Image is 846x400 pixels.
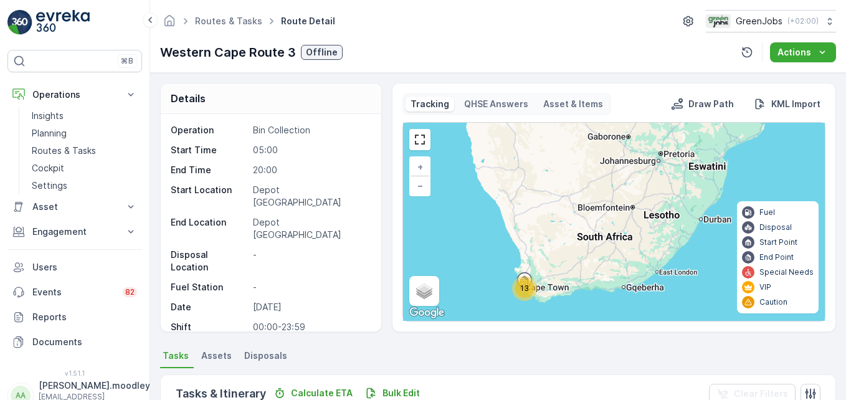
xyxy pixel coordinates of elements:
p: Start Location [171,184,248,209]
p: End Location [171,216,248,241]
a: Layers [411,277,438,305]
p: Details [171,91,206,106]
span: − [417,180,424,191]
span: 13 [520,283,529,293]
button: Operations [7,82,142,107]
button: GreenJobs(+02:00) [706,10,836,32]
a: Documents [7,330,142,355]
p: 82 [125,287,135,297]
p: Operations [32,88,117,101]
p: Shift [171,321,248,333]
p: Cockpit [32,162,64,174]
span: Disposals [244,350,287,362]
a: Routes & Tasks [27,142,142,160]
div: 13 [512,276,537,301]
p: Calculate ETA [291,387,353,399]
a: View Fullscreen [411,130,429,149]
p: QHSE Answers [464,98,528,110]
p: Asset & Items [543,98,603,110]
p: Depot [GEOGRAPHIC_DATA] [253,216,369,241]
p: Insights [32,110,64,122]
button: Engagement [7,219,142,244]
a: Settings [27,177,142,194]
button: Offline [301,45,343,60]
p: Routes & Tasks [32,145,96,157]
p: - [253,249,369,274]
p: Depot [GEOGRAPHIC_DATA] [253,184,369,209]
p: Start Point [759,237,797,247]
p: 05:00 [253,144,369,156]
span: v 1.51.1 [7,369,142,377]
p: - [253,281,369,293]
p: Users [32,261,137,274]
p: ( +02:00 ) [787,16,819,26]
button: Actions [770,42,836,62]
a: Events82 [7,280,142,305]
a: Users [7,255,142,280]
button: KML Import [749,97,825,112]
p: Disposal Location [171,249,248,274]
p: Actions [777,46,811,59]
img: Green_Jobs_Logo.png [706,14,731,28]
p: KML Import [771,98,820,110]
a: Insights [27,107,142,125]
p: 00:00-23:59 [253,321,369,333]
span: Assets [201,350,232,362]
p: 20:00 [253,164,369,176]
p: VIP [759,282,771,292]
span: Route Detail [278,15,338,27]
p: GreenJobs [736,15,782,27]
p: Western Cape Route 3 [160,43,296,62]
img: logo_light-DOdMpM7g.png [36,10,90,35]
a: Open this area in Google Maps (opens a new window) [406,305,447,321]
p: [PERSON_NAME].moodley [39,379,150,392]
p: Reports [32,311,137,323]
p: Fuel Station [171,281,248,293]
button: Draw Path [666,97,739,112]
p: End Point [759,252,794,262]
img: Google [406,305,447,321]
span: + [417,161,423,172]
p: Tracking [411,98,449,110]
a: Reports [7,305,142,330]
a: Cockpit [27,160,142,177]
p: Start Time [171,144,248,156]
p: Asset [32,201,117,213]
button: Asset [7,194,142,219]
p: Bin Collection [253,124,369,136]
p: ⌘B [121,56,133,66]
a: Homepage [163,19,176,29]
p: Caution [759,297,787,307]
a: Routes & Tasks [195,16,262,26]
p: Date [171,301,248,313]
p: Clear Filters [734,388,788,400]
p: Draw Path [688,98,734,110]
p: Bulk Edit [383,387,420,399]
div: 0 [403,123,825,321]
a: Zoom Out [411,176,429,195]
p: Fuel [759,207,775,217]
p: Settings [32,179,67,192]
a: Zoom In [411,158,429,176]
p: Events [32,286,115,298]
img: logo [7,10,32,35]
p: Planning [32,127,67,140]
p: End Time [171,164,248,176]
p: Special Needs [759,267,814,277]
p: Documents [32,336,137,348]
p: Engagement [32,226,117,238]
p: Operation [171,124,248,136]
p: Offline [306,46,338,59]
p: [DATE] [253,301,369,313]
a: Planning [27,125,142,142]
span: Tasks [163,350,189,362]
p: Disposal [759,222,792,232]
